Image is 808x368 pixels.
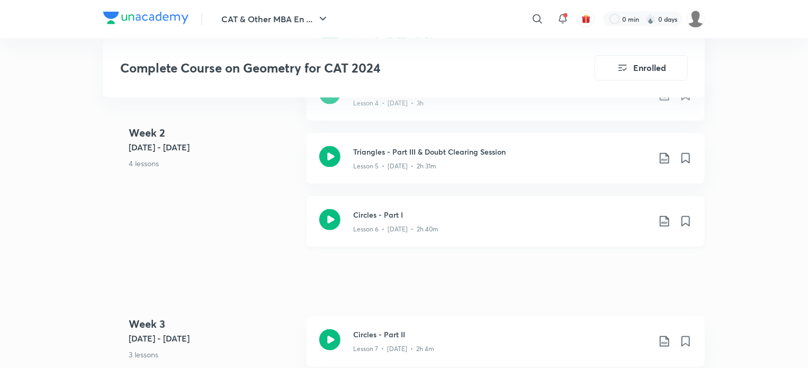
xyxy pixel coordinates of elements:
a: Circles - Part ILesson 6 • [DATE] • 2h 40m [307,196,705,259]
button: Enrolled [595,55,688,80]
a: Company Logo [103,12,188,27]
p: Lesson 7 • [DATE] • 2h 4m [353,345,434,354]
h3: Circles - Part I [353,209,650,220]
img: Anubhav Singh [687,10,705,28]
img: Company Logo [103,12,188,24]
h5: [DATE] - [DATE] [129,333,298,345]
a: Triangles - Part IILesson 4 • [DATE] • 3h [307,70,705,133]
img: streak [645,14,656,24]
p: Lesson 6 • [DATE] • 2h 40m [353,225,438,234]
button: CAT & Other MBA En ... [215,8,336,30]
button: avatar [578,11,595,28]
p: Lesson 5 • [DATE] • 2h 31m [353,161,436,171]
img: avatar [581,14,591,24]
h3: Circles - Part II [353,329,650,340]
h3: Complete Course on Geometry for CAT 2024 [120,60,535,76]
p: Lesson 4 • [DATE] • 3h [353,98,424,108]
a: Triangles - Part III & Doubt Clearing SessionLesson 5 • [DATE] • 2h 31m [307,133,705,196]
h4: Week 3 [129,317,298,333]
h5: [DATE] - [DATE] [129,140,298,153]
h3: Triangles - Part III & Doubt Clearing Session [353,146,650,157]
p: 3 lessons [129,349,298,361]
h4: Week 2 [129,124,298,140]
p: 4 lessons [129,157,298,168]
